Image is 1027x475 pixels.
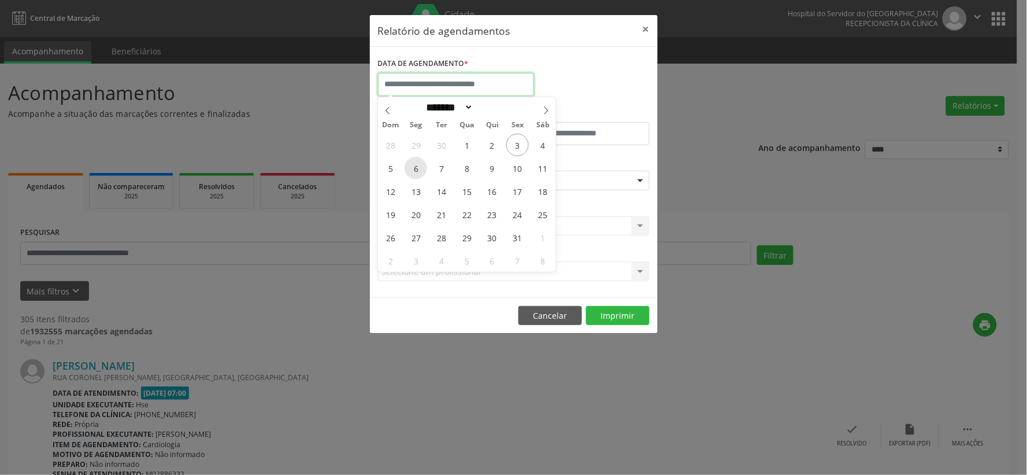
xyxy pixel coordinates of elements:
[405,226,427,249] span: Outubro 27, 2025
[405,249,427,272] span: Novembro 3, 2025
[455,203,478,226] span: Outubro 22, 2025
[506,157,529,179] span: Outubro 10, 2025
[532,203,554,226] span: Outubro 25, 2025
[481,203,503,226] span: Outubro 23, 2025
[378,23,510,38] h5: Relatório de agendamentos
[455,249,478,272] span: Novembro 5, 2025
[379,203,402,226] span: Outubro 19, 2025
[454,121,480,129] span: Qua
[379,157,402,179] span: Outubro 5, 2025
[506,226,529,249] span: Outubro 31, 2025
[379,134,402,156] span: Setembro 28, 2025
[506,203,529,226] span: Outubro 24, 2025
[403,121,429,129] span: Seg
[506,134,529,156] span: Outubro 3, 2025
[378,55,469,73] label: DATA DE AGENDAMENTO
[480,121,505,129] span: Qui
[586,306,650,326] button: Imprimir
[379,180,402,202] span: Outubro 12, 2025
[481,249,503,272] span: Novembro 6, 2025
[405,203,427,226] span: Outubro 20, 2025
[532,180,554,202] span: Outubro 18, 2025
[481,134,503,156] span: Outubro 2, 2025
[518,306,582,326] button: Cancelar
[430,180,453,202] span: Outubro 14, 2025
[455,180,478,202] span: Outubro 15, 2025
[473,101,511,113] input: Year
[455,157,478,179] span: Outubro 8, 2025
[429,121,454,129] span: Ter
[506,180,529,202] span: Outubro 17, 2025
[635,15,658,43] button: Close
[422,101,473,113] select: Month
[481,180,503,202] span: Outubro 16, 2025
[379,249,402,272] span: Novembro 2, 2025
[430,226,453,249] span: Outubro 28, 2025
[455,226,478,249] span: Outubro 29, 2025
[378,121,403,129] span: Dom
[506,249,529,272] span: Novembro 7, 2025
[532,249,554,272] span: Novembro 8, 2025
[532,226,554,249] span: Novembro 1, 2025
[531,121,556,129] span: Sáb
[481,157,503,179] span: Outubro 9, 2025
[532,134,554,156] span: Outubro 4, 2025
[405,134,427,156] span: Setembro 29, 2025
[430,134,453,156] span: Setembro 30, 2025
[405,180,427,202] span: Outubro 13, 2025
[430,249,453,272] span: Novembro 4, 2025
[430,157,453,179] span: Outubro 7, 2025
[455,134,478,156] span: Outubro 1, 2025
[517,104,650,122] label: ATÉ
[505,121,531,129] span: Sex
[379,226,402,249] span: Outubro 26, 2025
[430,203,453,226] span: Outubro 21, 2025
[405,157,427,179] span: Outubro 6, 2025
[481,226,503,249] span: Outubro 30, 2025
[532,157,554,179] span: Outubro 11, 2025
